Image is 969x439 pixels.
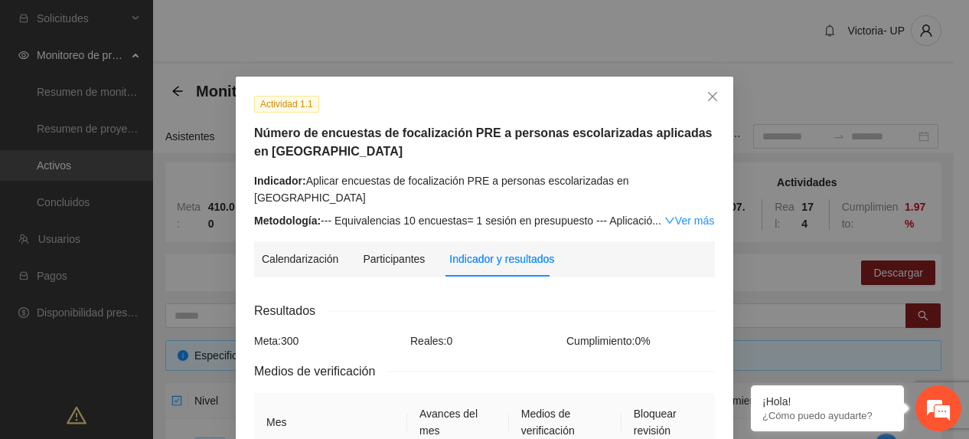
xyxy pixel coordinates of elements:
[692,77,733,118] button: Close
[449,251,554,267] div: Indicador y resultados
[262,251,338,267] div: Calendarización
[254,96,319,113] span: Actividad 1.1
[664,215,714,227] a: Expand
[254,172,715,206] div: Aplicar encuestas de focalización PRE a personas escolarizadas en [GEOGRAPHIC_DATA]
[410,335,452,347] span: Reales: 0
[254,301,328,320] span: Resultados
[363,251,425,267] div: Participantes
[254,212,715,229] div: --- Equivalencias 10 encuestas= 1 sesión en presupuesto --- Aplicació
[652,215,661,227] span: ...
[706,90,719,103] span: close
[254,362,387,381] span: Medios de verificación
[250,333,406,349] div: Meta: 300
[563,333,719,349] div: Cumplimiento: 0 %
[254,175,306,187] strong: Indicador:
[762,410,892,421] p: ¿Cómo puedo ayudarte?
[664,215,675,226] span: down
[254,215,321,227] strong: Metodología:
[762,395,892,408] div: ¡Hola!
[254,124,715,161] h5: Número de encuestas de focalización PRE a personas escolarizadas aplicadas en [GEOGRAPHIC_DATA]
